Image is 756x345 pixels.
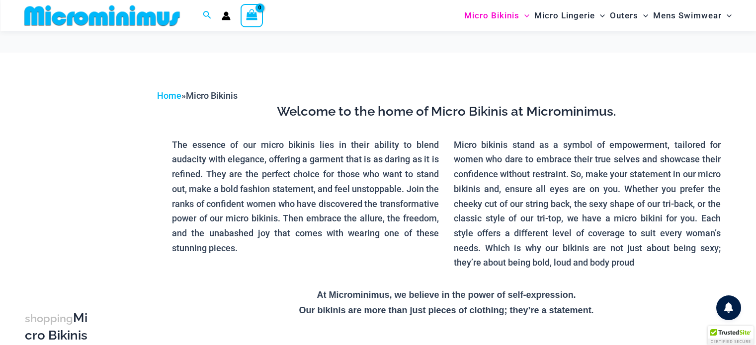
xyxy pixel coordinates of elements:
[317,290,576,300] strong: At Microminimus, we believe in the power of self-expression.
[519,3,529,28] span: Menu Toggle
[708,326,754,345] div: TrustedSite Certified
[460,1,736,30] nav: Site Navigation
[610,3,638,28] span: Outers
[172,138,439,256] p: The essence of our micro bikinis lies in their ability to blend audacity with elegance, offering ...
[464,3,519,28] span: Micro Bikinis
[462,3,532,28] a: Micro BikinisMenu ToggleMenu Toggle
[25,80,114,279] iframe: TrustedSite Certified
[454,138,721,270] p: Micro bikinis stand as a symbol of empowerment, tailored for women who dare to embrace their true...
[638,3,648,28] span: Menu Toggle
[595,3,605,28] span: Menu Toggle
[653,3,722,28] span: Mens Swimwear
[651,3,734,28] a: Mens SwimwearMenu ToggleMenu Toggle
[299,305,593,315] strong: Our bikinis are more than just pieces of clothing; they’re a statement.
[186,90,238,101] span: Micro Bikinis
[607,3,651,28] a: OutersMenu ToggleMenu Toggle
[157,90,238,101] span: »
[222,11,231,20] a: Account icon link
[25,312,73,325] span: shopping
[20,4,184,27] img: MM SHOP LOGO FLAT
[25,310,92,344] h3: Micro Bikinis
[241,4,263,27] a: View Shopping Cart, empty
[203,9,212,22] a: Search icon link
[722,3,732,28] span: Menu Toggle
[532,3,607,28] a: Micro LingerieMenu ToggleMenu Toggle
[165,103,728,120] h3: Welcome to the home of Micro Bikinis at Microminimus.
[534,3,595,28] span: Micro Lingerie
[157,90,181,101] a: Home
